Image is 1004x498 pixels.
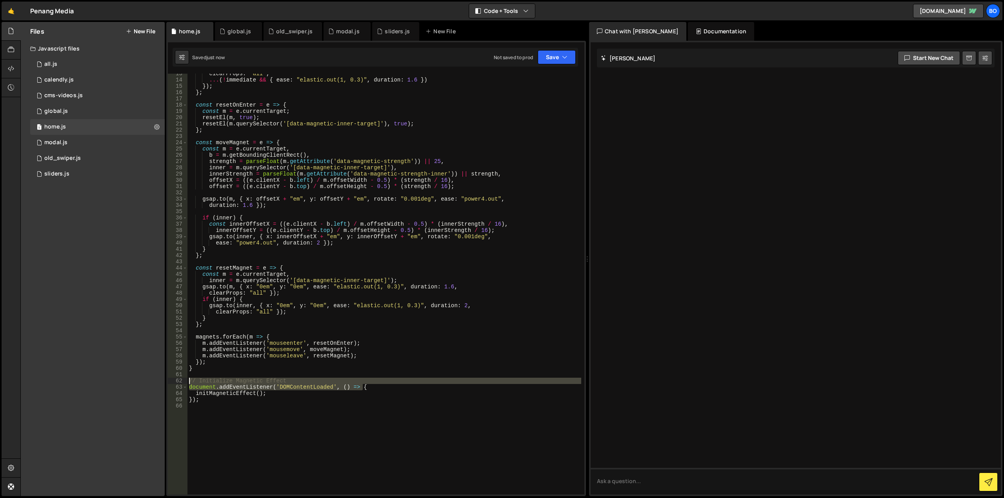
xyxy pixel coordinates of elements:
div: modal.js [336,27,359,35]
span: 1 [37,125,42,131]
div: cms-videos.js [44,92,83,99]
div: 18 [168,102,187,108]
h2: Files [30,27,44,36]
div: 13 [168,71,187,77]
div: 27 [168,158,187,165]
div: calendly.js [44,76,74,83]
div: 41 [168,246,187,252]
div: 23 [168,133,187,139]
div: 42 [168,252,187,259]
div: old_swiper.js [30,150,165,166]
div: 30 [168,177,187,183]
div: 26 [168,152,187,158]
div: 19 [168,108,187,114]
div: 65 [168,397,187,403]
div: Javascript files [21,41,165,56]
div: 64 [168,390,187,397]
div: 46 [168,277,187,284]
div: 6155/14792.js [30,135,165,150]
div: 6155/14218.js [30,103,165,119]
div: 37 [168,221,187,227]
div: 6155/14966.js [30,72,165,88]
div: 62 [168,378,187,384]
div: sliders.js [385,27,410,35]
div: 49 [168,296,187,302]
div: 58 [168,353,187,359]
div: 17 [168,96,187,102]
div: 33 [168,196,187,202]
button: New File [126,28,155,34]
div: Chat with [PERSON_NAME] [589,22,686,41]
a: 🤙 [2,2,21,20]
div: sliders.js [30,166,165,182]
div: 34 [168,202,187,208]
div: 51 [168,309,187,315]
div: 39 [168,234,187,240]
div: 22 [168,127,187,133]
div: 54 [168,328,187,334]
div: modal.js [44,139,67,146]
div: 28 [168,165,187,171]
div: 6155/14679.js [30,88,165,103]
div: 53 [168,321,187,328]
div: sliders.js [44,170,69,177]
a: [DOMAIN_NAME] [913,4,984,18]
div: 29 [168,171,187,177]
div: Documentation [688,22,754,41]
div: 36 [168,215,187,221]
div: 48 [168,290,187,296]
div: 35 [168,208,187,215]
div: 47 [168,284,187,290]
button: Code + Tools [469,4,535,18]
div: 63 [168,384,187,390]
div: Not saved to prod [494,54,533,61]
div: global.js [44,108,68,115]
div: 40 [168,240,187,246]
div: 14 [168,77,187,83]
button: Start new chat [898,51,960,65]
div: 31 [168,183,187,190]
div: 6155/44902.js [30,119,165,135]
div: 57 [168,346,187,353]
div: home.js [179,27,200,35]
div: 32 [168,190,187,196]
div: 21 [168,121,187,127]
a: Bo [986,4,1000,18]
div: 52 [168,315,187,321]
div: 50 [168,302,187,309]
div: 45 [168,271,187,277]
div: 56 [168,340,187,346]
div: just now [206,54,225,61]
div: 44 [168,265,187,271]
div: home.js [44,123,66,130]
div: 60 [168,365,187,371]
div: 25 [168,146,187,152]
div: 15 [168,83,187,89]
div: global.js [227,27,251,35]
div: Saved [192,54,225,61]
div: all.js [44,61,57,68]
div: 59 [168,359,187,365]
div: 20 [168,114,187,121]
div: Penang Media [30,6,74,16]
button: Save [538,50,576,64]
div: New File [426,27,458,35]
h2: [PERSON_NAME] [601,54,655,62]
div: 24 [168,139,187,146]
div: 43 [168,259,187,265]
div: 38 [168,227,187,234]
div: old_swiper.js [276,27,313,35]
div: 66 [168,403,187,409]
div: 61 [168,371,187,378]
div: 55 [168,334,187,340]
div: old_swiper.js [44,155,81,162]
div: 16 [168,89,187,96]
div: 6155/32900.js [30,56,165,72]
